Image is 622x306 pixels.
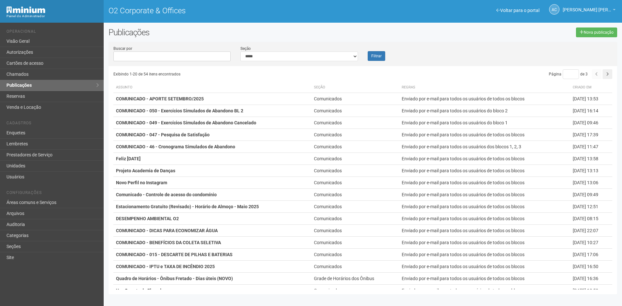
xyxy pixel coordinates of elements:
[311,225,399,237] td: Comunicados
[116,108,243,113] strong: COMUNICADO - 050 - Exercícios Simulados de Abandono BL 2
[563,8,616,13] a: [PERSON_NAME] [PERSON_NAME]
[496,8,539,13] a: Voltar para o portal
[240,46,251,51] label: Seção
[570,261,612,273] td: [DATE] 16:50
[570,82,612,93] th: Criado em
[116,156,141,161] strong: Feliz [DATE]
[399,201,570,213] td: Enviado por e-mail para todos os usuários de todos os blocos
[6,29,99,36] li: Operacional
[311,129,399,141] td: Comunicados
[399,237,570,249] td: Enviado por e-mail para todos os usuários de todos os blocos
[311,141,399,153] td: Comunicados
[399,261,570,273] td: Enviado por e-mail para todos os usuários de todos os blocos
[399,165,570,177] td: Enviado por e-mail para todos os usuários de todos os blocos
[311,117,399,129] td: Comunicados
[399,82,570,93] th: Regras
[116,240,221,245] strong: COMUNICADO - BENEFÍCIOS DA COLETA SELETIVA
[563,1,611,12] span: Ana Carla de Carvalho Silva
[116,252,233,257] strong: COMUNICADO - 015 - DESCARTE DE PILHAS E BATERIAS
[116,144,235,149] strong: COMUNICADO - 46 - Cronograma Simulados de Abandono
[116,228,218,233] strong: COMUNICADO - DICAS PARA ECONOMIZAR ÁGUA
[399,129,570,141] td: Enviado por e-mail para todos os usuários de todos os blocos
[570,153,612,165] td: [DATE] 13:58
[311,237,399,249] td: Comunicados
[399,177,570,189] td: Enviado por e-mail para todos os usuários de todos os blocos
[6,121,99,128] li: Cadastros
[399,117,570,129] td: Enviado por e-mail para todos os usuários do bloco 1
[570,141,612,153] td: [DATE] 11:47
[109,28,315,37] h2: Publicações
[570,213,612,225] td: [DATE] 08:15
[116,96,204,101] strong: COMUNICADO - APORTE SETEMBRO/2025
[399,141,570,153] td: Enviado por e-mail para todos os usuários dos blocos 1, 2, 3
[570,273,612,285] td: [DATE] 16:36
[116,264,215,269] strong: COMUNICADO - IPTU e TAXA DE INCÊNDIO 2025
[113,82,311,93] th: Assunto
[116,120,256,125] strong: COMUNICADO - 049 - Exercícios Simulados de Abandono Cancelado
[311,285,399,297] td: Comunicados
[399,249,570,261] td: Enviado por e-mail para todos os usuários de todos os blocos
[570,105,612,117] td: [DATE] 16:14
[113,69,363,79] div: Exibindo 1-20 de 54 itens encontrados
[399,189,570,201] td: Enviado por e-mail para todos os usuários de todos os blocos
[311,105,399,117] td: Comunicados
[116,168,175,173] strong: Projeto Academia de Danças
[116,216,179,221] strong: DESEMPENHO AMBIENTAL O2
[570,189,612,201] td: [DATE] 09:49
[311,213,399,225] td: Comunicados
[399,93,570,105] td: Enviado por e-mail para todos os usuários de todos os blocos
[549,72,588,76] span: Página de 3
[399,213,570,225] td: Enviado por e-mail para todos os usuários de todos os blocos
[311,261,399,273] td: Comunicados
[311,249,399,261] td: Comunicados
[399,105,570,117] td: Enviado por e-mail para todos os usuários do bloco 2
[399,273,570,285] td: Enviado por e-mail para todos os usuários de todos os blocos
[570,201,612,213] td: [DATE] 12:51
[116,180,167,185] strong: Novo Perfil no Instagram
[570,165,612,177] td: [DATE] 13:13
[570,93,612,105] td: [DATE] 13:53
[570,225,612,237] td: [DATE] 22:07
[311,177,399,189] td: Comunicados
[311,82,399,93] th: Seção
[311,165,399,177] td: Comunicados
[570,117,612,129] td: [DATE] 09:46
[368,51,385,61] button: Filtrar
[109,6,358,15] h1: O2 Corporate & Offices
[311,153,399,165] td: Comunicados
[576,28,617,37] a: Nova publicação
[116,192,217,197] strong: Comunicado - Controle de acesso do condomínio
[570,129,612,141] td: [DATE] 17:39
[116,204,259,209] strong: Estacionamento Gratuito (Revisado) - Horário de Almoço - Maio 2025
[116,288,166,293] strong: Uso Correto do Elevador
[6,190,99,197] li: Configurações
[311,201,399,213] td: Comunicados
[6,6,45,13] img: Minium
[549,4,559,15] a: AC
[399,225,570,237] td: Enviado por e-mail para todos os usuários de todos os blocos
[399,153,570,165] td: Enviado por e-mail para todos os usuários de todos os blocos
[311,189,399,201] td: Comunicados
[570,249,612,261] td: [DATE] 17:06
[570,237,612,249] td: [DATE] 10:27
[116,132,210,137] strong: COMUNICADO - 047 - Pesquisa de Satisfação
[311,93,399,105] td: Comunicados
[6,13,99,19] div: Painel do Administrador
[113,46,132,51] label: Buscar por
[399,285,570,297] td: Enviado por e-mail para todos os usuários de todos os blocos
[116,276,233,281] strong: Quadro de Horários - Ônibus Fretado - Dias úteis (NOVO)
[570,177,612,189] td: [DATE] 13:06
[311,273,399,285] td: Grade de Horários dos Ônibus
[570,285,612,297] td: [DATE] 12:59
